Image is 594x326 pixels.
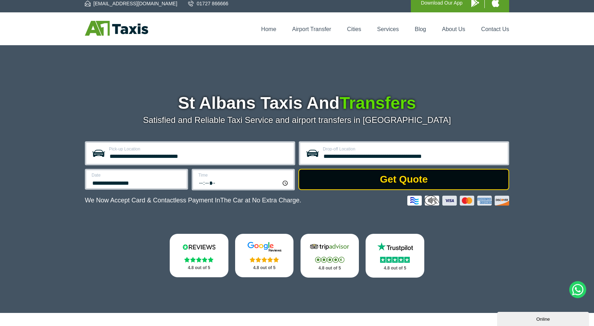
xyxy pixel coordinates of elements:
[308,264,351,273] p: 4.8 out of 5
[347,26,361,32] a: Cities
[323,147,503,151] label: Drop-off Location
[170,234,228,277] a: Reviews.io Stars 4.8 out of 5
[243,242,286,252] img: Google
[339,94,416,112] span: Transfers
[184,257,214,262] img: Stars
[481,26,509,32] a: Contact Us
[292,26,331,32] a: Airport Transfer
[85,197,301,204] p: We Now Accept Card & Contactless Payment In
[442,26,465,32] a: About Us
[415,26,426,32] a: Blog
[85,95,509,112] h1: St Albans Taxis And
[374,242,416,252] img: Trustpilot
[243,263,286,272] p: 4.8 out of 5
[220,197,301,204] span: The Car at No Extra Charge.
[377,26,399,32] a: Services
[250,257,279,262] img: Stars
[373,264,417,273] p: 4.8 out of 5
[308,242,351,252] img: Tripadvisor
[301,234,359,278] a: Tripadvisor Stars 4.8 out of 5
[366,234,424,278] a: Trustpilot Stars 4.8 out of 5
[380,257,410,263] img: Stars
[177,263,221,272] p: 4.8 out of 5
[198,173,289,177] label: Time
[85,115,509,125] p: Satisfied and Reliable Taxi Service and airport transfers in [GEOGRAPHIC_DATA]
[261,26,276,32] a: Home
[178,242,220,252] img: Reviews.io
[298,169,509,190] button: Get Quote
[92,173,182,177] label: Date
[235,234,294,277] a: Google Stars 4.8 out of 5
[109,147,290,151] label: Pick-up Location
[85,21,148,36] img: A1 Taxis St Albans LTD
[315,257,344,263] img: Stars
[407,196,509,206] img: Credit And Debit Cards
[497,310,590,326] iframe: chat widget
